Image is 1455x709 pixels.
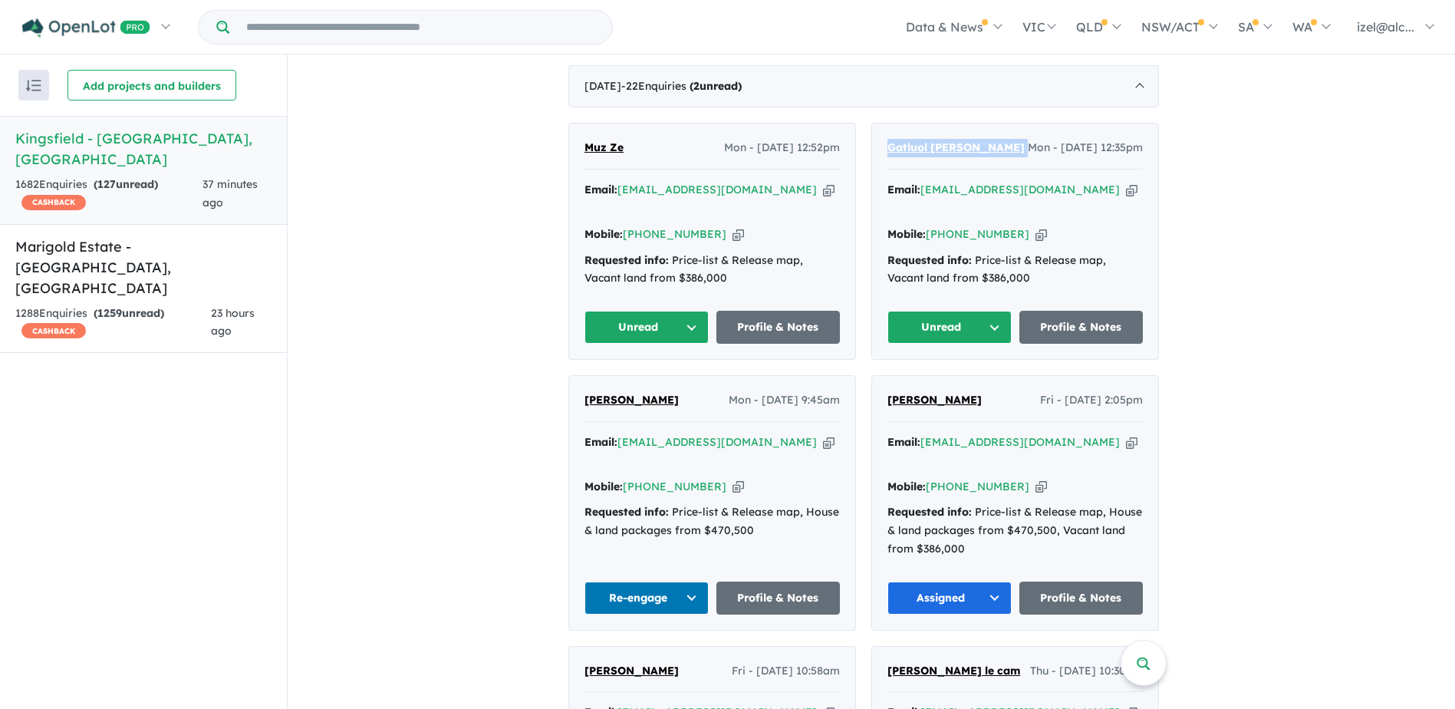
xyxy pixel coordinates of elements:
span: 2 [693,79,700,93]
span: Mon - [DATE] 9:45am [729,391,840,410]
a: [PHONE_NUMBER] [926,480,1029,493]
div: Price-list & Release map, Vacant land from $386,000 [584,252,840,289]
span: Gatluol [PERSON_NAME] [887,140,1025,154]
span: [PERSON_NAME] [584,664,679,678]
span: Fri - [DATE] 2:05pm [1040,391,1143,410]
strong: Mobile: [584,227,623,241]
h5: Kingsfield - [GEOGRAPHIC_DATA] , [GEOGRAPHIC_DATA] [15,128,272,170]
strong: Requested info: [584,505,669,519]
a: [PERSON_NAME] [584,662,679,681]
a: Gatluol [PERSON_NAME] [887,139,1025,157]
strong: Email: [584,183,617,196]
a: [EMAIL_ADDRESS][DOMAIN_NAME] [617,183,817,196]
span: Mon - [DATE] 12:52pm [724,139,840,157]
button: Copy [823,182,834,198]
button: Re-engage [584,582,709,615]
div: 1288 Enquir ies [15,305,211,341]
button: Copy [1035,226,1047,242]
input: Try estate name, suburb, builder or developer [232,11,609,44]
a: Profile & Notes [1019,582,1144,615]
a: [EMAIL_ADDRESS][DOMAIN_NAME] [617,435,817,449]
span: [PERSON_NAME] [887,393,982,407]
button: Copy [1035,479,1047,495]
h5: Marigold Estate - [GEOGRAPHIC_DATA] , [GEOGRAPHIC_DATA] [15,236,272,298]
strong: Mobile: [887,227,926,241]
button: Copy [1126,434,1137,450]
button: Copy [732,226,744,242]
strong: ( unread) [94,306,164,320]
button: Copy [732,479,744,495]
strong: ( unread) [94,177,158,191]
div: Price-list & Release map, House & land packages from $470,500 [584,503,840,540]
strong: Requested info: [584,253,669,267]
span: CASHBACK [21,195,86,210]
span: Muz Ze [584,140,624,154]
span: CASHBACK [21,323,86,338]
span: - 22 Enquir ies [621,79,742,93]
strong: Mobile: [887,480,926,493]
img: sort.svg [26,80,41,91]
button: Add projects and builders [67,70,236,101]
span: 23 hours ago [211,306,255,338]
strong: Mobile: [584,480,623,493]
span: 127 [97,177,116,191]
a: [PERSON_NAME] [584,391,679,410]
span: Thu - [DATE] 10:30pm [1030,662,1143,681]
strong: Requested info: [887,505,972,519]
strong: Email: [887,183,920,196]
div: 1682 Enquir ies [15,176,202,213]
span: Mon - [DATE] 12:35pm [1028,139,1143,157]
a: Muz Ze [584,139,624,157]
span: [PERSON_NAME] [584,393,679,407]
a: [PHONE_NUMBER] [926,227,1029,241]
a: Profile & Notes [1019,311,1144,344]
span: [PERSON_NAME] le cam [887,664,1020,678]
strong: Email: [887,435,920,449]
div: [DATE] [568,65,1159,108]
a: Profile & Notes [716,582,841,615]
strong: Email: [584,435,617,449]
button: Copy [1126,182,1137,198]
div: Price-list & Release map, House & land packages from $470,500, Vacant land from $386,000 [887,503,1143,558]
img: Openlot PRO Logo White [22,18,150,38]
button: Unread [584,311,709,344]
a: [PHONE_NUMBER] [623,227,726,241]
strong: Requested info: [887,253,972,267]
span: Fri - [DATE] 10:58am [732,662,840,681]
div: Price-list & Release map, Vacant land from $386,000 [887,252,1143,289]
span: 37 minutes ago [202,177,258,209]
span: 1259 [97,306,122,320]
a: [EMAIL_ADDRESS][DOMAIN_NAME] [920,183,1120,196]
button: Assigned [887,582,1012,615]
span: izel@alc... [1357,19,1414,35]
strong: ( unread) [690,79,742,93]
a: [EMAIL_ADDRESS][DOMAIN_NAME] [920,435,1120,449]
a: [PERSON_NAME] [887,391,982,410]
button: Copy [823,434,834,450]
a: [PERSON_NAME] le cam [887,662,1020,681]
a: Profile & Notes [716,311,841,344]
button: Unread [887,311,1012,344]
a: [PHONE_NUMBER] [623,480,726,493]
